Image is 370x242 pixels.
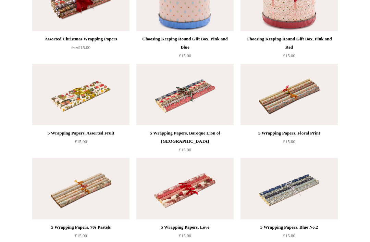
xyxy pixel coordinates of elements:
a: Choosing Keeping Round Gift Box, Pink and Blue £15.00 [136,35,234,63]
div: 5 Wrapping Papers, Blue No.2 [242,223,336,231]
a: 5 Wrapping Papers, Floral Print 5 Wrapping Papers, Floral Print [241,64,338,125]
span: £15.00 [75,139,87,144]
a: 5 Wrapping Papers, Love 5 Wrapping Papers, Love [136,158,234,219]
span: £15.00 [283,53,295,58]
span: from [71,46,78,50]
span: £15.00 [71,45,90,50]
span: £15.00 [179,53,191,58]
span: £15.00 [283,233,295,238]
img: 5 Wrapping Papers, Assorted Fruit [32,64,129,125]
div: Choosing Keeping Round Gift Box, Pink and Blue [138,35,232,51]
div: 5 Wrapping Papers, Love [138,223,232,231]
div: Assorted Christmas Wrapping Papers [34,35,128,43]
a: Assorted Christmas Wrapping Papers from£15.00 [32,35,129,63]
span: £15.00 [75,233,87,238]
a: 5 Wrapping Papers, Assorted Fruit 5 Wrapping Papers, Assorted Fruit [32,64,129,125]
img: 5 Wrapping Papers, Floral Print [241,64,338,125]
span: £15.00 [179,233,191,238]
a: 5 Wrapping Papers, 70s Pastels 5 Wrapping Papers, 70s Pastels [32,158,129,219]
a: 5 Wrapping Papers, Blue No.2 5 Wrapping Papers, Blue No.2 [241,158,338,219]
div: 5 Wrapping Papers, 70s Pastels [34,223,128,231]
img: 5 Wrapping Papers, 70s Pastels [32,158,129,219]
a: 5 Wrapping Papers, Assorted Fruit £15.00 [32,129,129,157]
div: 5 Wrapping Papers, Floral Print [242,129,336,137]
img: 5 Wrapping Papers, Blue No.2 [241,158,338,219]
div: Choosing Keeping Round Gift Box, Pink and Red [242,35,336,51]
img: 5 Wrapping Papers, Love [136,158,234,219]
span: £15.00 [179,147,191,152]
a: 5 Wrapping Papers, Baroque Lion of Venice 5 Wrapping Papers, Baroque Lion of Venice [136,64,234,125]
a: 5 Wrapping Papers, Floral Print £15.00 [241,129,338,157]
div: 5 Wrapping Papers, Assorted Fruit [34,129,128,137]
a: Choosing Keeping Round Gift Box, Pink and Red £15.00 [241,35,338,63]
div: 5 Wrapping Papers, Baroque Lion of [GEOGRAPHIC_DATA] [138,129,232,145]
img: 5 Wrapping Papers, Baroque Lion of Venice [136,64,234,125]
a: 5 Wrapping Papers, Baroque Lion of [GEOGRAPHIC_DATA] £15.00 [136,129,234,157]
span: £15.00 [283,139,295,144]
